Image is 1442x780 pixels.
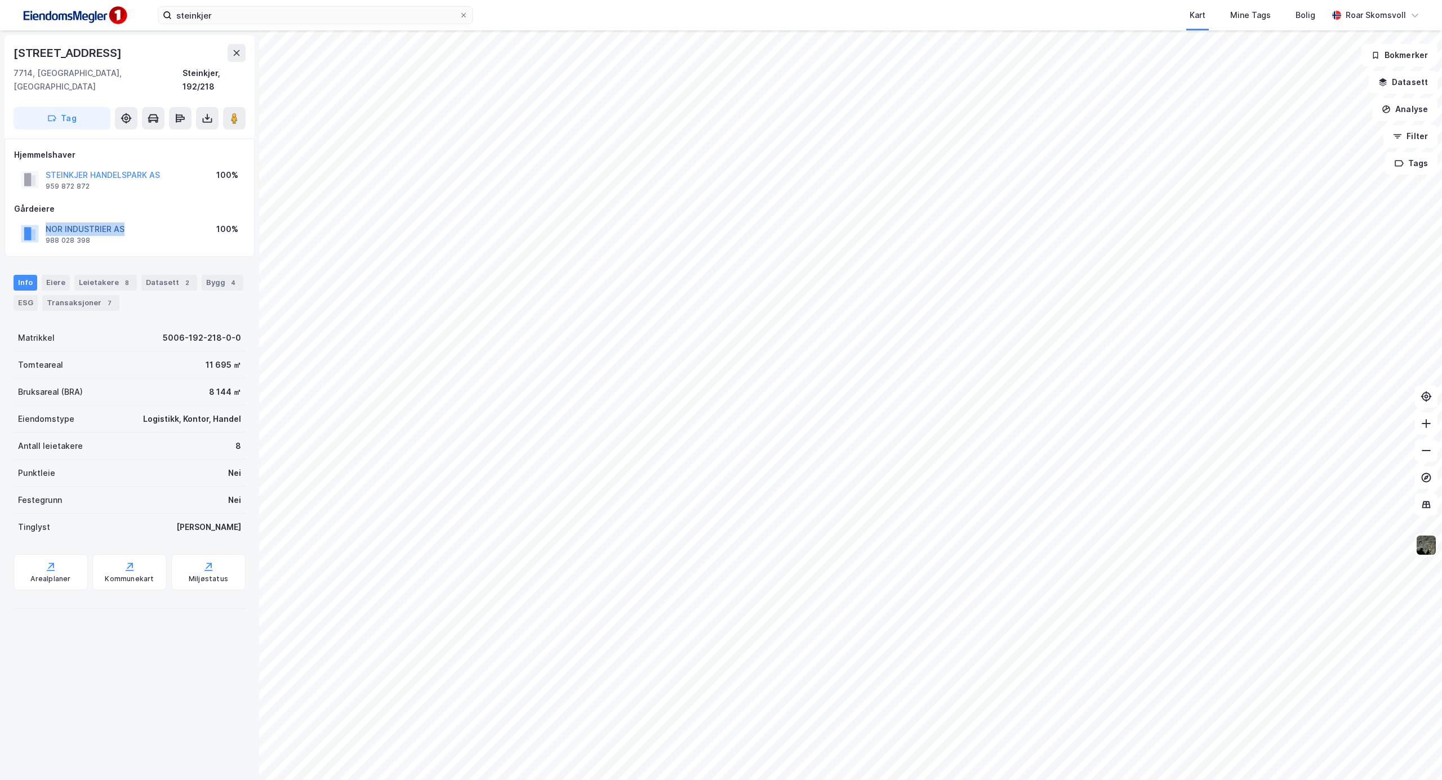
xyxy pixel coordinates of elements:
div: 5006-192-218-0-0 [163,331,241,345]
div: 4 [228,277,239,288]
button: Tag [14,107,110,130]
div: ESG [14,295,38,311]
div: Miljøstatus [189,574,228,583]
div: Kart [1190,8,1205,22]
div: Bruksareal (BRA) [18,385,83,399]
iframe: Chat Widget [1386,726,1442,780]
div: Punktleie [18,466,55,480]
input: Søk på adresse, matrikkel, gårdeiere, leietakere eller personer [172,7,459,24]
div: Eiere [42,275,70,291]
div: 100% [216,222,238,236]
div: Gårdeiere [14,202,245,216]
div: 11 695 ㎡ [206,358,241,372]
div: Kontrollprogram for chat [1386,726,1442,780]
div: Info [14,275,37,291]
button: Datasett [1369,71,1437,93]
div: Bygg [202,275,243,291]
div: Hjemmelshaver [14,148,245,162]
div: Nei [228,466,241,480]
img: 9k= [1416,534,1437,556]
div: 8 144 ㎡ [209,385,241,399]
div: 100% [216,168,238,182]
div: 2 [181,277,193,288]
div: Antall leietakere [18,439,83,453]
div: Tomteareal [18,358,63,372]
div: Arealplaner [30,574,70,583]
div: 988 028 398 [46,236,90,245]
div: Mine Tags [1230,8,1271,22]
button: Filter [1383,125,1437,148]
div: Leietakere [74,275,137,291]
div: Tinglyst [18,520,50,534]
div: 7714, [GEOGRAPHIC_DATA], [GEOGRAPHIC_DATA] [14,66,183,93]
div: 8 [235,439,241,453]
img: F4PB6Px+NJ5v8B7XTbfpPpyloAAAAASUVORK5CYII= [18,3,131,28]
div: [PERSON_NAME] [176,520,241,534]
div: 8 [121,277,132,288]
div: Transaksjoner [42,295,119,311]
div: Festegrunn [18,493,62,507]
button: Tags [1385,152,1437,175]
button: Bokmerker [1361,44,1437,66]
div: Nei [228,493,241,507]
div: Logistikk, Kontor, Handel [143,412,241,426]
div: [STREET_ADDRESS] [14,44,124,62]
div: Roar Skomsvoll [1346,8,1406,22]
div: Steinkjer, 192/218 [183,66,246,93]
div: Bolig [1296,8,1315,22]
div: Datasett [141,275,197,291]
div: Kommunekart [105,574,154,583]
div: Matrikkel [18,331,55,345]
div: 7 [104,297,115,309]
div: 959 872 872 [46,182,90,191]
div: Eiendomstype [18,412,74,426]
button: Analyse [1372,98,1437,121]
